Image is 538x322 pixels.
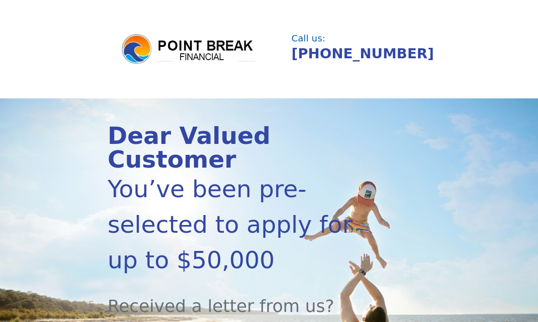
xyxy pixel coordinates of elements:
div: Dear Valued Customer [108,124,382,171]
div: Received a letter from us? [108,278,382,319]
a: [PHONE_NUMBER] [291,46,434,61]
div: You’ve been pre-selected to apply for up to $50,000 [108,171,382,278]
img: logo.png [120,33,257,66]
div: Call us: [291,34,426,43]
